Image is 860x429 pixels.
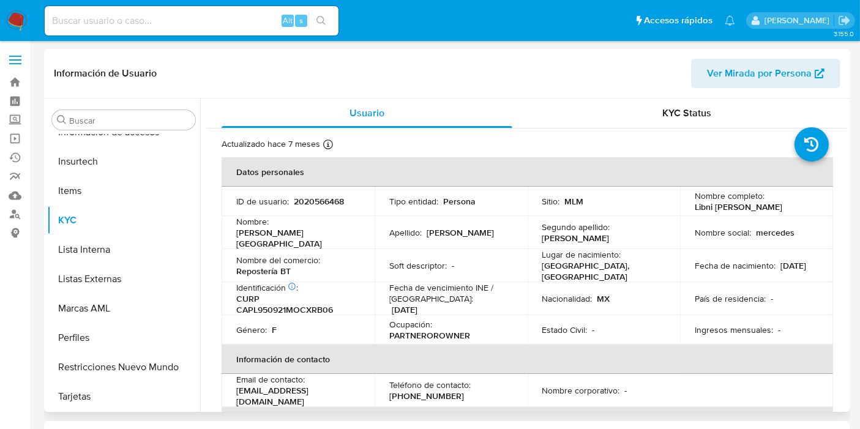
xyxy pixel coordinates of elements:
button: Ver Mirada por Persona [691,59,840,88]
p: - [625,385,627,396]
p: Nombre social : [695,227,751,238]
h1: Información de Usuario [54,67,157,80]
p: Estado Civil : [542,324,588,335]
span: Usuario [350,106,384,120]
p: [EMAIL_ADDRESS][DOMAIN_NAME] [236,385,355,407]
p: [GEOGRAPHIC_DATA], [GEOGRAPHIC_DATA] [542,260,661,282]
span: KYC Status [663,106,712,120]
p: Apellido : [389,227,422,238]
span: s [299,15,303,26]
p: País de residencia : [695,293,766,304]
p: CURP CAPL950921MOCXRB06 [236,293,355,315]
p: Libni [PERSON_NAME] [695,201,782,212]
p: Teléfono de contacto : [389,379,471,390]
p: Soft descriptor : [389,260,447,271]
p: Nombre corporativo : [542,385,620,396]
p: Nombre : [236,216,269,227]
p: [DATE] [392,304,417,315]
span: Accesos rápidos [644,14,712,27]
button: Lista Interna [47,235,200,264]
p: [PERSON_NAME][GEOGRAPHIC_DATA] [236,227,355,249]
p: Repostería BT [236,266,291,277]
p: Segundo apellido : [542,222,610,233]
p: Actualizado hace 7 meses [222,138,320,150]
p: Nombre completo : [695,190,765,201]
button: Perfiles [47,323,200,353]
th: Datos personales [222,157,833,187]
p: mercedes [756,227,795,238]
th: Información de contacto [222,345,833,374]
p: Fecha de vencimiento INE / [GEOGRAPHIC_DATA] : [389,282,513,304]
p: - [452,260,454,271]
button: Restricciones Nuevo Mundo [47,353,200,382]
p: Fecha de nacimiento : [695,260,776,271]
p: [DATE] [780,260,806,271]
p: MLM [565,196,584,207]
p: - [778,324,780,335]
input: Buscar usuario o caso... [45,13,338,29]
button: Insurtech [47,147,200,176]
p: [PHONE_NUMBER] [389,390,464,401]
p: marianathalie.grajeda@mercadolibre.com.mx [765,15,834,26]
p: Género : [236,324,267,335]
a: Salir [838,14,851,27]
p: Identificación : [236,282,298,293]
p: Ocupación : [389,319,432,330]
p: Nombre del comercio : [236,255,320,266]
p: Sitio : [542,196,560,207]
button: Tarjetas [47,382,200,411]
button: Marcas AML [47,294,200,323]
p: [PERSON_NAME] [427,227,494,238]
p: Email de contacto : [236,374,305,385]
p: Tipo entidad : [389,196,438,207]
p: Lugar de nacimiento : [542,249,621,260]
p: - [771,293,773,304]
button: search-icon [308,12,334,29]
p: ID de usuario : [236,196,289,207]
p: - [593,324,595,335]
button: Items [47,176,200,206]
p: 2020566468 [294,196,344,207]
button: Listas Externas [47,264,200,294]
span: Ver Mirada por Persona [707,59,812,88]
p: [PERSON_NAME] [542,233,610,244]
a: Notificaciones [725,15,735,26]
button: Buscar [57,115,67,125]
p: Persona [443,196,476,207]
span: Alt [283,15,293,26]
p: Nacionalidad : [542,293,593,304]
p: Ingresos mensuales : [695,324,773,335]
button: KYC [47,206,200,235]
p: F [272,324,277,335]
p: MX [597,293,610,304]
input: Buscar [69,115,190,126]
p: PARTNEROROWNER [389,330,470,341]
